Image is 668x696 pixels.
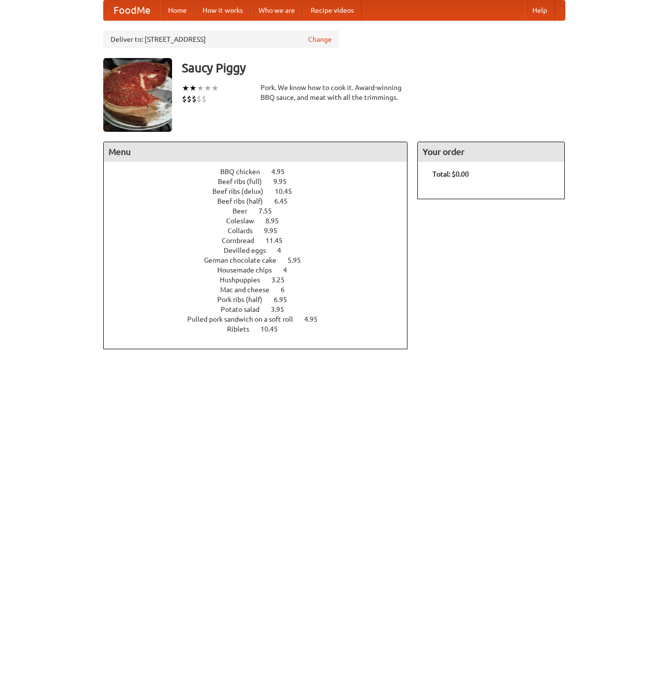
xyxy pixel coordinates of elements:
[224,246,299,254] a: Devilled eggs 4
[304,315,327,323] span: 4.95
[195,0,251,20] a: How it works
[524,0,555,20] a: Help
[217,296,305,303] a: Pork ribs (half) 6.95
[261,325,288,333] span: 10.45
[308,34,332,44] a: Change
[433,170,469,178] b: Total: $0.00
[303,0,362,20] a: Recipe videos
[220,276,303,284] a: Hushpuppies 3.25
[274,296,297,303] span: 6.95
[182,93,187,104] li: $
[271,305,294,313] span: 3.95
[217,197,273,205] span: Beef ribs (half)
[275,187,302,195] span: 10.45
[226,217,297,225] a: Coleslaw 8.95
[251,0,303,20] a: Who we are
[212,187,273,195] span: Beef ribs (delux)
[418,142,564,162] h4: Your order
[232,207,257,215] span: Beer
[217,296,272,303] span: Pork ribs (half)
[224,246,276,254] span: Devilled eggs
[218,178,305,185] a: Beef ribs (full) 9.95
[187,93,192,104] li: $
[197,83,204,93] li: ★
[212,187,310,195] a: Beef ribs (delux) 10.45
[103,30,339,48] div: Deliver to: [STREET_ADDRESS]
[187,315,303,323] span: Pulled pork sandwich on a soft roll
[226,217,264,225] span: Coleslaw
[271,168,294,176] span: 4.95
[192,93,197,104] li: $
[220,276,270,284] span: Hushpuppies
[271,276,294,284] span: 3.25
[104,0,160,20] a: FoodMe
[204,256,319,264] a: German chocolate cake 5.95
[273,178,296,185] span: 9.95
[265,237,292,244] span: 11.45
[217,266,282,274] span: Housemade chips
[232,207,290,215] a: Beer 7.55
[182,58,565,78] h3: Saucy Piggy
[264,227,287,235] span: 9.95
[222,237,264,244] span: Cornbread
[182,83,189,93] li: ★
[261,83,408,102] div: Pork. We know how to cook it. Award-winning BBQ sauce, and meat with all the trimmings.
[202,93,206,104] li: $
[227,325,296,333] a: Riblets 10.45
[187,315,336,323] a: Pulled pork sandwich on a soft roll 4.95
[104,142,407,162] h4: Menu
[103,58,172,132] img: angular.jpg
[265,217,289,225] span: 8.95
[204,83,211,93] li: ★
[197,93,202,104] li: $
[204,256,286,264] span: German chocolate cake
[211,83,219,93] li: ★
[220,168,270,176] span: BBQ chicken
[221,305,269,313] span: Potato salad
[228,227,295,235] a: Collards 9.95
[281,286,294,294] span: 6
[221,305,302,313] a: Potato salad 3.95
[220,286,279,294] span: Mac and cheese
[220,168,303,176] a: BBQ chicken 4.95
[222,237,301,244] a: Cornbread 11.45
[228,227,262,235] span: Collards
[189,83,197,93] li: ★
[217,197,306,205] a: Beef ribs (half) 6.45
[220,286,303,294] a: Mac and cheese 6
[218,178,272,185] span: Beef ribs (full)
[283,266,297,274] span: 4
[277,246,291,254] span: 4
[274,197,297,205] span: 6.45
[288,256,311,264] span: 5.95
[160,0,195,20] a: Home
[259,207,282,215] span: 7.55
[227,325,259,333] span: Riblets
[217,266,305,274] a: Housemade chips 4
